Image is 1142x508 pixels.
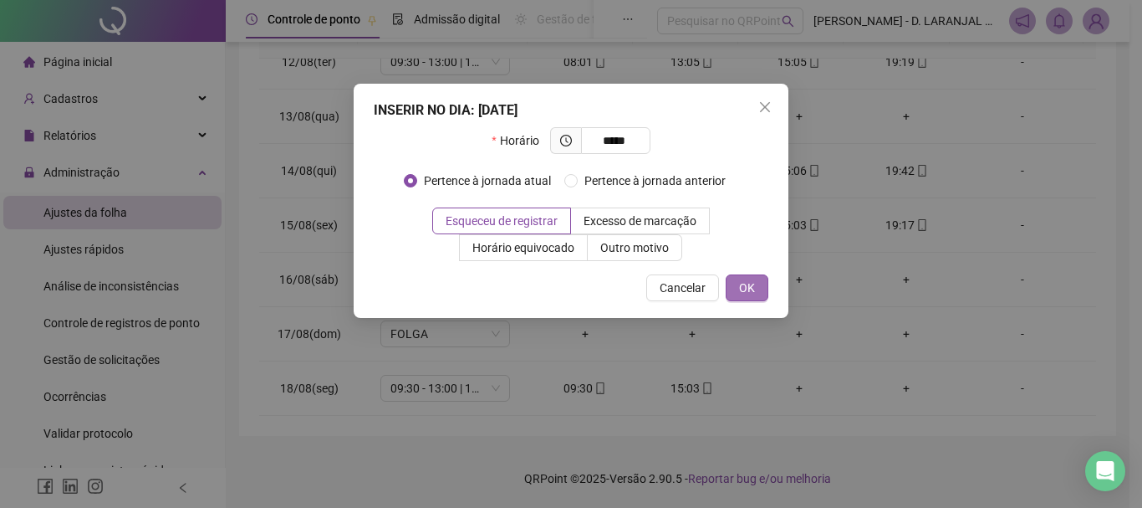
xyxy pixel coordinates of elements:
[374,100,768,121] div: INSERIR NO DIA : [DATE]
[752,94,778,121] button: Close
[446,214,558,228] span: Esqueceu de registrar
[739,279,755,297] span: OK
[646,275,719,301] button: Cancelar
[584,214,696,228] span: Excesso de marcação
[726,275,768,301] button: OK
[472,241,574,254] span: Horário equivocado
[417,172,558,190] span: Pertence à jornada atual
[1085,451,1125,491] div: Open Intercom Messenger
[660,279,706,297] span: Cancelar
[578,172,732,190] span: Pertence à jornada anterior
[758,100,772,114] span: close
[492,127,549,154] label: Horário
[600,241,669,254] span: Outro motivo
[560,135,572,146] span: clock-circle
